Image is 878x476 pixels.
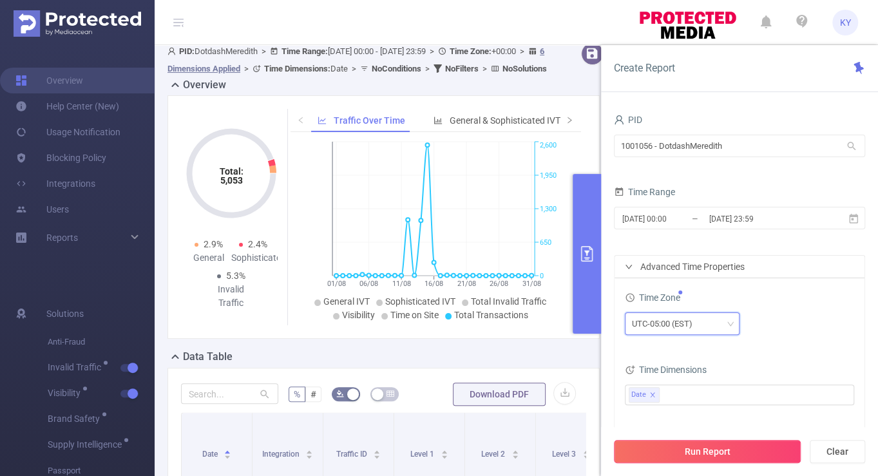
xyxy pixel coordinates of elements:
[390,310,439,320] span: Time on Site
[204,239,223,249] span: 2.9%
[387,390,394,397] i: icon: table
[582,453,589,457] i: icon: caret-down
[727,320,734,329] i: icon: down
[374,448,381,452] i: icon: caret-up
[262,450,301,459] span: Integration
[264,64,348,73] span: Date
[15,171,95,196] a: Integrations
[48,363,106,372] span: Invalid Traffic
[614,187,675,197] span: Time Range
[297,116,305,124] i: icon: left
[516,46,528,56] span: >
[614,115,624,125] i: icon: user
[614,62,675,74] span: Create Report
[167,47,179,55] i: icon: user
[614,440,801,463] button: Run Report
[334,115,405,126] span: Traffic Over Time
[392,280,411,288] tspan: 11/08
[450,115,611,126] span: General & Sophisticated IVT by Category
[306,448,313,452] i: icon: caret-up
[318,116,327,125] i: icon: line-chart
[810,440,865,463] button: Clear
[15,196,69,222] a: Users
[348,64,360,73] span: >
[15,93,119,119] a: Help Center (New)
[336,390,344,397] i: icon: bg-colors
[294,389,300,399] span: %
[15,68,83,93] a: Overview
[441,448,448,452] i: icon: caret-up
[226,271,245,281] span: 5.3%
[240,64,253,73] span: >
[310,389,316,399] span: #
[632,313,701,334] div: UTC-05:00 (EST)
[625,365,707,375] span: Time Dimensions
[202,450,220,459] span: Date
[625,263,633,271] i: icon: right
[181,383,278,404] input: Search...
[457,280,476,288] tspan: 21/08
[582,448,590,456] div: Sort
[264,64,330,73] b: Time Dimensions :
[479,64,491,73] span: >
[220,175,242,186] tspan: 5,053
[183,349,233,365] h2: Data Table
[840,10,851,35] span: KY
[15,119,120,145] a: Usage Notification
[15,145,106,171] a: Blocking Policy
[248,239,267,249] span: 2.4%
[445,64,479,73] b: No Filters
[631,388,646,402] span: Date
[14,10,141,37] img: Protected Media
[421,64,434,73] span: >
[372,64,421,73] b: No Conditions
[224,453,231,457] i: icon: caret-down
[540,142,557,150] tspan: 2,600
[186,251,231,265] div: General
[46,301,84,327] span: Solutions
[708,210,812,227] input: End date
[450,46,491,56] b: Time Zone:
[306,453,313,457] i: icon: caret-down
[453,383,546,406] button: Download PDF
[327,280,346,288] tspan: 01/08
[374,453,381,457] i: icon: caret-down
[511,448,519,452] i: icon: caret-up
[629,387,660,403] li: Date
[511,453,519,457] i: icon: caret-down
[183,77,226,93] h2: Overview
[48,440,126,449] span: Supply Intelligence
[511,448,519,456] div: Sort
[231,251,276,265] div: Sophisticated
[373,448,381,456] div: Sort
[385,296,455,307] span: Sophisticated IVT
[48,329,155,355] span: Anti-Fraud
[481,450,507,459] span: Level 2
[342,310,375,320] span: Visibility
[48,388,85,397] span: Visibility
[425,280,443,288] tspan: 16/08
[282,46,328,56] b: Time Range:
[323,296,370,307] span: General IVT
[502,64,547,73] b: No Solutions
[582,448,589,452] i: icon: caret-up
[46,225,78,251] a: Reports
[490,280,508,288] tspan: 26/08
[209,283,254,310] div: Invalid Traffic
[441,448,448,456] div: Sort
[540,238,551,247] tspan: 650
[434,116,443,125] i: icon: bar-chart
[224,448,231,452] i: icon: caret-up
[614,115,642,125] span: PID
[625,292,680,303] span: Time Zone
[305,448,313,456] div: Sort
[649,392,656,399] i: icon: close
[48,414,104,423] span: Brand Safety
[540,272,544,280] tspan: 0
[359,280,378,288] tspan: 06/08
[522,280,541,288] tspan: 31/08
[426,46,438,56] span: >
[219,166,243,176] tspan: Total:
[167,46,547,73] span: DotdashMeredith [DATE] 00:00 - [DATE] 23:59 +00:00
[224,448,231,456] div: Sort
